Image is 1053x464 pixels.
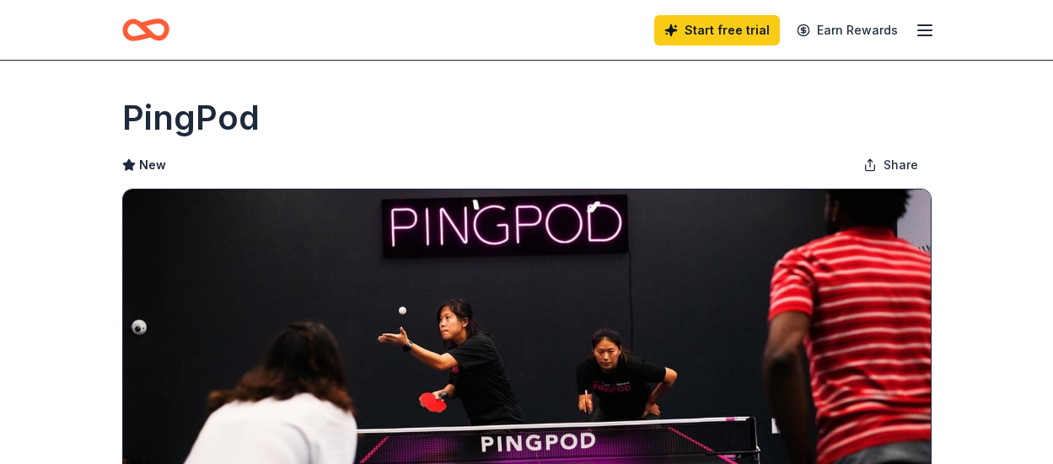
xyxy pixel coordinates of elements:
[850,148,932,182] button: Share
[884,155,918,175] span: Share
[787,15,908,45] a: Earn Rewards
[139,155,166,175] span: New
[654,15,780,45] a: Start free trial
[122,10,169,50] a: Home
[122,94,260,141] h1: PingPod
